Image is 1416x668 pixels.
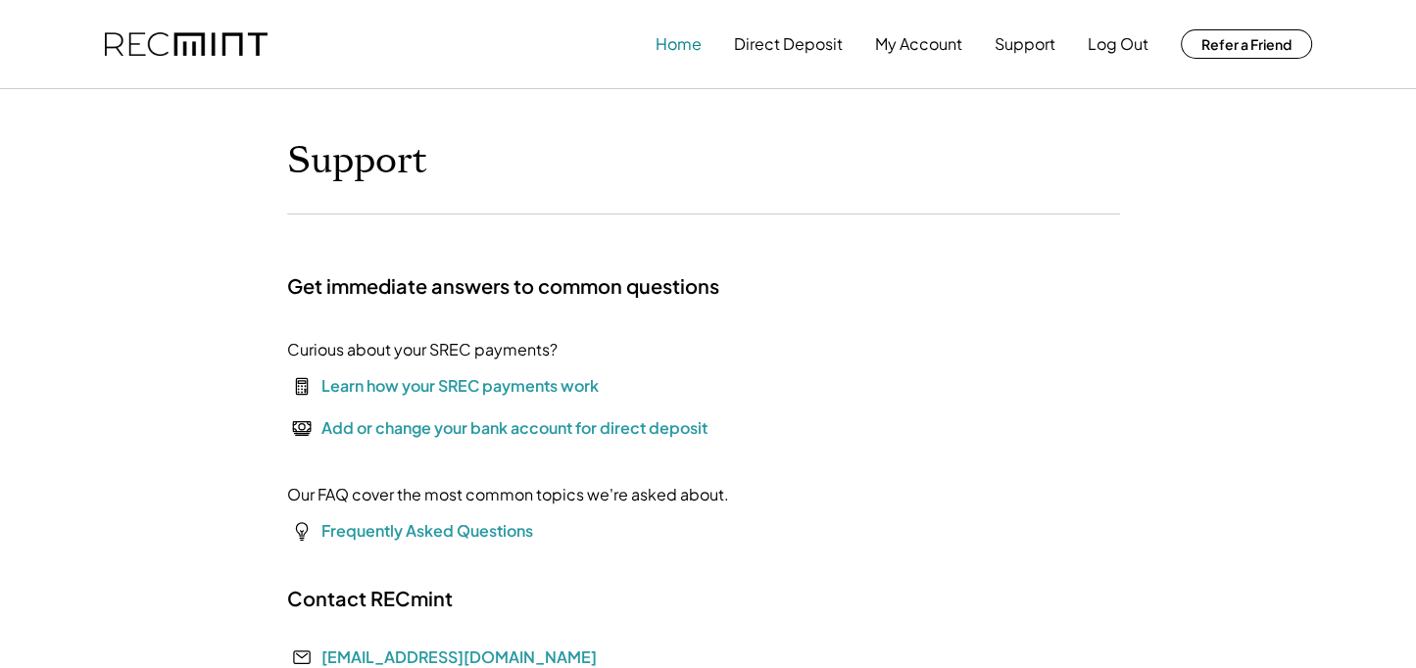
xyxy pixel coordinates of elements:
img: recmint-logotype%403x.png [105,32,268,57]
div: Add or change your bank account for direct deposit [321,416,708,440]
h2: Contact RECmint [287,586,453,611]
button: Log Out [1088,24,1148,64]
button: My Account [875,24,962,64]
div: Curious about your SREC payments? [287,338,558,361]
button: Home [656,24,702,64]
a: Frequently Asked Questions [321,520,533,541]
h2: Get immediate answers to common questions [287,273,719,299]
div: Learn how your SREC payments work [321,374,599,398]
div: Our FAQ cover the most common topics we're asked about. [287,483,729,506]
a: [EMAIL_ADDRESS][DOMAIN_NAME] [321,646,597,667]
button: Refer a Friend [1181,29,1312,59]
button: Direct Deposit [734,24,843,64]
button: Support [995,24,1055,64]
h1: Support [287,138,427,184]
